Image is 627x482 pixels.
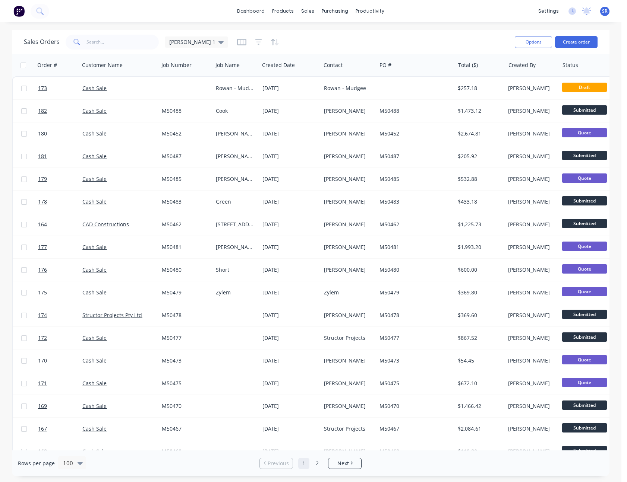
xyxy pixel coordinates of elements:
[298,458,309,469] a: Page 1 is your current page
[262,61,295,69] div: Created Date
[562,151,607,160] span: Submitted
[555,36,598,48] button: Create order
[324,243,371,251] div: [PERSON_NAME]
[38,153,47,160] span: 181
[458,243,500,251] div: $1,993.20
[216,266,255,274] div: Short
[324,266,371,274] div: [PERSON_NAME]
[379,61,391,69] div: PO #
[38,440,82,463] a: 168
[379,175,448,183] div: M50485
[562,264,607,274] span: Quote
[602,457,620,475] iframe: Intercom live chat
[38,327,82,349] a: 172
[38,145,82,167] a: 181
[38,77,82,99] a: 173
[262,357,318,364] div: [DATE]
[162,221,208,228] div: M50462
[508,357,554,364] div: [PERSON_NAME]
[216,243,255,251] div: [PERSON_NAME]
[162,402,208,410] div: M50470
[379,380,448,387] div: M50475
[162,198,208,205] div: M50483
[82,198,107,205] a: Cash Sale
[508,84,554,92] div: [PERSON_NAME]
[38,448,47,455] span: 168
[38,122,82,145] a: 180
[162,130,208,137] div: M50452
[38,191,82,213] a: 178
[82,221,129,228] a: CAD Constructions
[562,423,607,432] span: Submitted
[379,130,448,137] div: M50452
[508,61,536,69] div: Created By
[562,105,607,115] span: Submitted
[324,425,371,432] div: Structor Projects
[508,198,554,205] div: [PERSON_NAME]
[379,153,448,160] div: M50487
[38,425,47,432] span: 167
[18,460,55,467] span: Rows per page
[324,175,371,183] div: [PERSON_NAME]
[268,460,289,467] span: Previous
[216,107,255,115] div: Cook
[458,175,500,183] div: $532.88
[318,6,352,17] div: purchasing
[508,312,554,319] div: [PERSON_NAME]
[324,84,371,92] div: Rowan - Mudgee
[262,402,318,410] div: [DATE]
[602,8,608,15] span: SR
[262,425,318,432] div: [DATE]
[82,425,107,432] a: Cash Sale
[508,153,554,160] div: [PERSON_NAME]
[38,100,82,122] a: 182
[508,175,554,183] div: [PERSON_NAME]
[458,425,500,432] div: $2,084.61
[82,61,123,69] div: Customer Name
[324,380,371,387] div: [PERSON_NAME]
[82,312,142,319] a: Structor Projects Pty Ltd
[38,304,82,326] a: 174
[38,334,47,342] span: 172
[38,243,47,251] span: 177
[162,334,208,342] div: M50477
[458,266,500,274] div: $600.00
[262,243,318,251] div: [DATE]
[82,402,107,409] a: Cash Sale
[324,153,371,160] div: [PERSON_NAME]
[82,130,107,137] a: Cash Sale
[328,460,361,467] a: Next page
[562,83,607,92] span: Draft
[562,173,607,183] span: Quote
[458,448,500,455] div: $118.80
[262,334,318,342] div: [DATE]
[38,395,82,417] a: 169
[38,281,82,304] a: 175
[324,198,371,205] div: [PERSON_NAME]
[38,198,47,205] span: 178
[216,289,255,296] div: Zylem
[216,221,255,228] div: [STREET_ADDRESS][PERSON_NAME]
[508,425,554,432] div: [PERSON_NAME]
[324,402,371,410] div: [PERSON_NAME]
[38,349,82,372] a: 170
[508,221,554,228] div: [PERSON_NAME]
[562,355,607,364] span: Quote
[38,266,47,274] span: 176
[562,287,607,296] span: Quote
[508,448,554,455] div: [PERSON_NAME]
[82,175,107,182] a: Cash Sale
[162,357,208,364] div: M50473
[38,380,47,387] span: 171
[262,198,318,205] div: [DATE]
[379,448,448,455] div: M50468
[379,312,448,319] div: M50478
[379,402,448,410] div: M50470
[82,84,107,92] a: Cash Sale
[458,357,500,364] div: $54.45
[458,402,500,410] div: $1,466.42
[324,334,371,342] div: Structor Projects
[268,6,297,17] div: products
[161,61,192,69] div: Job Number
[38,175,47,183] span: 179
